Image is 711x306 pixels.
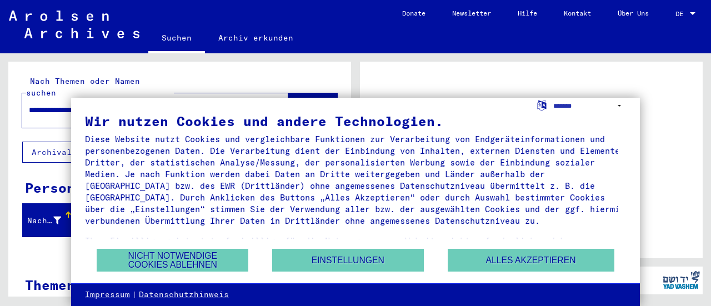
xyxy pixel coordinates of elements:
button: Einstellungen [272,249,424,272]
button: Nicht notwendige Cookies ablehnen [97,249,248,272]
div: Diese Website nutzt Cookies und vergleichbare Funktionen zur Verarbeitung von Endgeräteinformatio... [85,133,626,227]
a: Archiv erkunden [205,24,307,51]
a: Impressum [85,289,130,300]
button: Alles akzeptieren [448,249,614,272]
button: Archival tree units [22,142,140,163]
div: Nachname [27,215,61,227]
mat-label: Nach Themen oder Namen suchen [26,76,140,98]
div: Themen [25,275,75,295]
img: yv_logo.png [660,266,702,294]
mat-header-cell: Nachname [23,205,73,236]
img: Arolsen_neg.svg [9,11,139,38]
button: Suche [288,93,337,128]
label: Sprache auswählen [536,99,548,110]
a: Suchen [148,24,205,53]
div: Personen [25,178,92,198]
a: Datenschutzhinweis [139,289,229,300]
select: Sprache auswählen [553,98,626,114]
div: Nachname [27,212,75,229]
span: DE [675,10,688,18]
div: Wir nutzen Cookies und andere Technologien. [85,114,626,128]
